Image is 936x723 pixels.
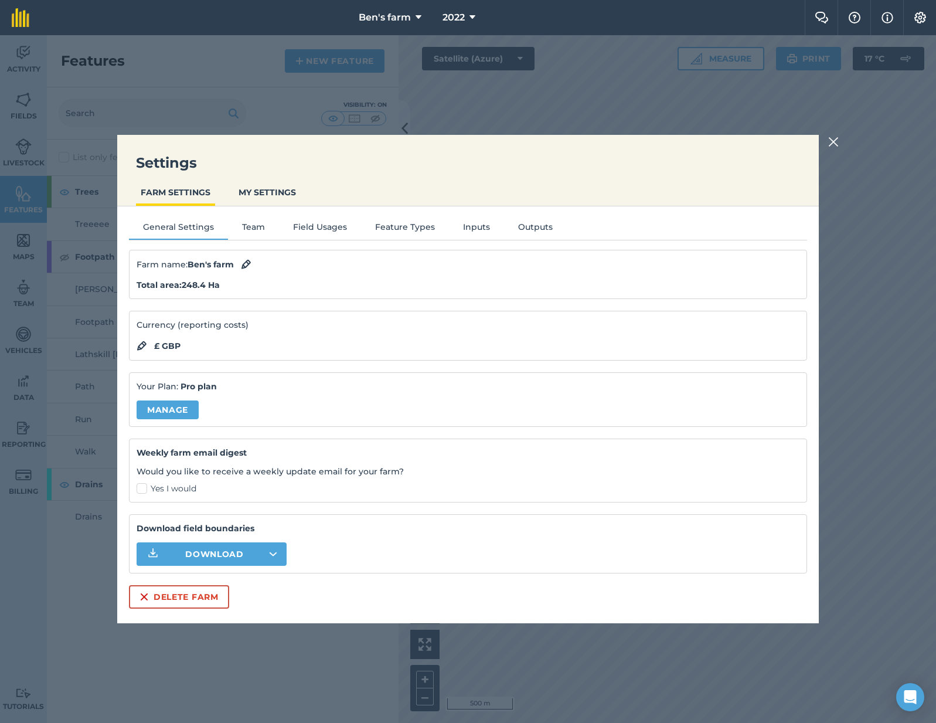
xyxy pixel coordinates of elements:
img: Two speech bubbles overlapping with the left bubble in the forefront [815,12,829,23]
img: fieldmargin Logo [12,8,29,27]
span: 2022 [443,11,465,25]
button: Delete farm [129,585,229,609]
img: svg+xml;base64,PHN2ZyB4bWxucz0iaHR0cDovL3d3dy53My5vcmcvMjAwMC9zdmciIHdpZHRoPSIxNiIgaGVpZ2h0PSIyNC... [139,590,149,604]
img: A question mark icon [847,12,862,23]
a: Manage [137,400,199,419]
button: Download [137,542,287,566]
span: Ben's farm [359,11,411,25]
strong: £ GBP [154,340,181,352]
strong: Download field boundaries [137,522,799,535]
strong: Ben's farm [188,259,234,270]
button: Inputs [449,220,504,238]
h3: Settings [117,154,819,172]
h4: Weekly farm email digest [137,446,799,459]
button: Team [228,220,279,238]
strong: Total area : 248.4 Ha [137,280,220,290]
button: MY SETTINGS [234,181,301,203]
button: Field Usages [279,220,361,238]
button: Outputs [504,220,567,238]
span: Farm name : [137,258,234,271]
strong: Pro plan [181,381,217,392]
label: Yes I would [137,483,799,495]
button: FARM SETTINGS [136,181,215,203]
p: Would you like to receive a weekly update email for your farm? [137,465,799,478]
p: Your Plan: [137,380,799,393]
span: Download [185,548,244,560]
p: Currency (reporting costs) [137,318,799,331]
div: Open Intercom Messenger [896,683,924,711]
img: svg+xml;base64,PHN2ZyB4bWxucz0iaHR0cDovL3d3dy53My5vcmcvMjAwMC9zdmciIHdpZHRoPSIxOCIgaGVpZ2h0PSIyNC... [137,339,147,353]
img: svg+xml;base64,PHN2ZyB4bWxucz0iaHR0cDovL3d3dy53My5vcmcvMjAwMC9zdmciIHdpZHRoPSIxOCIgaGVpZ2h0PSIyNC... [241,257,251,271]
button: General Settings [129,220,228,238]
button: Feature Types [361,220,449,238]
img: svg+xml;base64,PHN2ZyB4bWxucz0iaHR0cDovL3d3dy53My5vcmcvMjAwMC9zdmciIHdpZHRoPSIyMiIgaGVpZ2h0PSIzMC... [828,135,839,149]
img: A cog icon [913,12,927,23]
img: svg+xml;base64,PHN2ZyB4bWxucz0iaHR0cDovL3d3dy53My5vcmcvMjAwMC9zdmciIHdpZHRoPSIxNyIgaGVpZ2h0PSIxNy... [881,11,893,25]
